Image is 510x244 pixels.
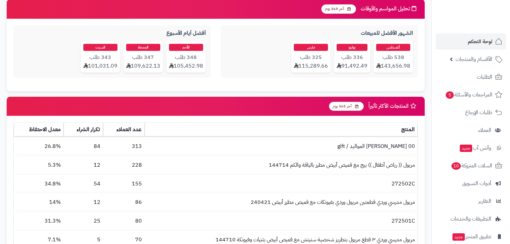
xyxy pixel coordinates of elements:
td: 12 [64,193,103,212]
a: وآتس آبجديد [436,140,506,156]
td: 34.8% [14,175,64,193]
span: 109,622.13 [126,62,160,70]
span: السبت [83,44,117,51]
span: أدوات التسويق [462,179,491,188]
span: 5 [446,91,454,99]
td: 86 [103,193,145,212]
span: الطلبات [477,72,492,82]
span: وآتس آب [459,143,491,153]
td: 84 [64,137,103,156]
td: 272501C [145,212,418,230]
span: 10 [451,162,461,170]
th: معدل الاحتفاظ [14,123,64,137]
span: 105,452.98 [169,62,203,70]
h3: المنتجات الأكثر تأثيراً [368,103,418,109]
td: 80 [103,212,145,230]
span: أغسطس [376,44,410,51]
span: تطبيق المتجر [452,232,491,241]
td: 25 [64,212,103,230]
td: 228 [103,156,145,174]
td: 272502C [145,175,418,193]
span: طلبات الإرجاع [465,108,492,117]
td: مريول (( رياض أطفال )) بيج مع قميص أبيض مطرز بالياقة والكم 144714 [145,156,418,174]
td: 12 [64,156,103,174]
span: جديد [452,233,465,241]
span: الأقسام والمنتجات [455,55,492,64]
th: تكرار الشراء [64,123,103,137]
a: التقارير [436,193,506,209]
td: 31.3% [14,212,64,230]
span: 538 طلب [376,54,410,61]
th: عدد العملاء [103,123,145,137]
td: 26.8% [14,137,64,156]
span: العملاء [478,126,491,135]
td: 54 [64,175,103,193]
span: مارس [294,44,328,51]
span: لوحة التحكم [468,37,492,46]
span: 143,656.98 [376,62,410,70]
span: جديد [460,145,472,152]
a: الطلبات [436,69,506,85]
h3: تحليل المواسم والأوقات [361,6,418,12]
h4: أفضل أيام الأسبوع [18,30,206,36]
span: 91,492.49 [337,62,367,70]
span: الأحد [169,44,203,51]
td: 14% [14,193,64,212]
a: المراجعات والأسئلة5 [436,87,506,103]
span: 343 طلب [83,54,117,61]
td: 313 [103,137,145,156]
a: العملاء [436,122,506,138]
span: آخر 365 يوم [321,4,356,13]
a: التطبيقات والخدمات [436,211,506,227]
span: المراجعات والأسئلة [445,90,492,99]
a: أدوات التسويق [436,175,506,191]
a: السلات المتروكة10 [436,158,506,174]
span: التطبيقات والخدمات [450,214,491,224]
span: يوليو [337,44,367,51]
span: 101,031.09 [83,62,117,70]
td: مريول مدرسي وردي قطعتين مريول وردي بفيونكات مع قميص مطرز أبيض 240421 [145,193,418,212]
a: طلبات الإرجاع [436,104,506,120]
a: لوحة التحكم [436,33,506,50]
img: logo-2.png [464,15,504,29]
td: 155 [103,175,145,193]
td: 5.3% [14,156,64,174]
span: السلات المتروكة [451,161,492,170]
span: التقارير [479,196,491,206]
th: المنتج [145,123,418,137]
span: 325 طلب [294,54,328,61]
span: الجمعة [126,44,160,51]
span: 348 طلب [169,54,203,61]
td: 00 [PERSON_NAME] المواليد / gift [145,137,418,156]
h4: الشهور الأفضل للمبيعات [226,30,413,36]
span: آخر 365 يوم [329,102,364,111]
span: 336 طلب [337,54,367,61]
span: 347 طلب [126,54,160,61]
span: 115,289.66 [294,62,328,70]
